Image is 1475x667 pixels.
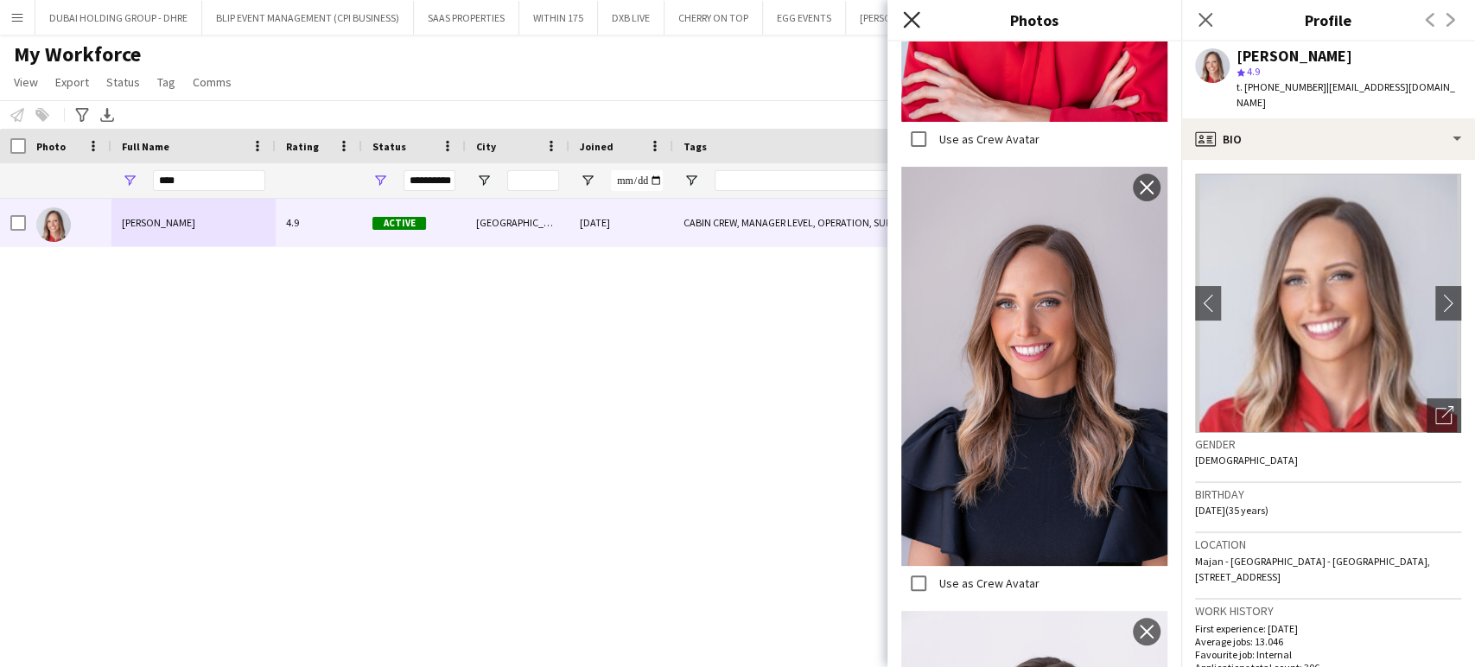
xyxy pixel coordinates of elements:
[372,140,406,153] span: Status
[1195,555,1430,583] span: Majan - [GEOGRAPHIC_DATA] - [GEOGRAPHIC_DATA], [STREET_ADDRESS]
[193,74,232,90] span: Comms
[1237,80,1455,109] span: | [EMAIL_ADDRESS][DOMAIN_NAME]
[580,173,595,188] button: Open Filter Menu
[1195,622,1461,635] p: First experience: [DATE]
[1195,504,1268,517] span: [DATE] (35 years)
[476,140,496,153] span: City
[1237,48,1352,64] div: [PERSON_NAME]
[466,199,569,246] div: [GEOGRAPHIC_DATA]
[1195,648,1461,661] p: Favourite job: Internal
[1195,537,1461,552] h3: Location
[683,140,707,153] span: Tags
[569,199,673,246] div: [DATE]
[48,71,96,93] a: Export
[1181,118,1475,160] div: Bio
[846,1,948,35] button: [PERSON_NAME]
[14,74,38,90] span: View
[35,1,202,35] button: DUBAI HOLDING GROUP - DHRE
[1195,486,1461,502] h3: Birthday
[14,41,141,67] span: My Workforce
[99,71,147,93] a: Status
[36,207,71,242] img: Niki STAFF
[276,199,362,246] div: 4.9
[157,74,175,90] span: Tag
[715,170,938,191] input: Tags Filter Input
[1181,9,1475,31] h3: Profile
[1195,635,1461,648] p: Average jobs: 13.046
[901,167,1167,566] img: Crew photo 589492
[936,131,1039,147] label: Use as Crew Avatar
[202,1,414,35] button: BLIP EVENT MANAGEMENT (CPI BUSINESS)
[580,140,614,153] span: Joined
[122,173,137,188] button: Open Filter Menu
[519,1,598,35] button: WITHIN 175
[286,140,319,153] span: Rating
[664,1,763,35] button: CHERRY ON TOP
[122,140,169,153] span: Full Name
[476,173,492,188] button: Open Filter Menu
[1237,80,1326,93] span: t. [PHONE_NUMBER]
[55,74,89,90] span: Export
[1195,454,1298,467] span: [DEMOGRAPHIC_DATA]
[1427,398,1461,433] div: Open photos pop-in
[673,199,949,246] div: CABIN CREW, MANAGER LEVEL, OPERATION, SUPERVISOR, TOP HOSTESS/ HOST
[683,173,699,188] button: Open Filter Menu
[887,9,1181,31] h3: Photos
[1247,65,1260,78] span: 4.9
[7,71,45,93] a: View
[372,217,426,230] span: Active
[150,71,182,93] a: Tag
[598,1,664,35] button: DXB LIVE
[122,216,195,229] span: [PERSON_NAME]
[97,105,118,125] app-action-btn: Export XLSX
[1195,603,1461,619] h3: Work history
[106,74,140,90] span: Status
[372,173,388,188] button: Open Filter Menu
[1195,174,1461,433] img: Crew avatar or photo
[186,71,238,93] a: Comms
[153,170,265,191] input: Full Name Filter Input
[611,170,663,191] input: Joined Filter Input
[72,105,92,125] app-action-btn: Advanced filters
[507,170,559,191] input: City Filter Input
[36,140,66,153] span: Photo
[1195,436,1461,452] h3: Gender
[763,1,846,35] button: EGG EVENTS
[414,1,519,35] button: SAAS PROPERTIES
[936,575,1039,591] label: Use as Crew Avatar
